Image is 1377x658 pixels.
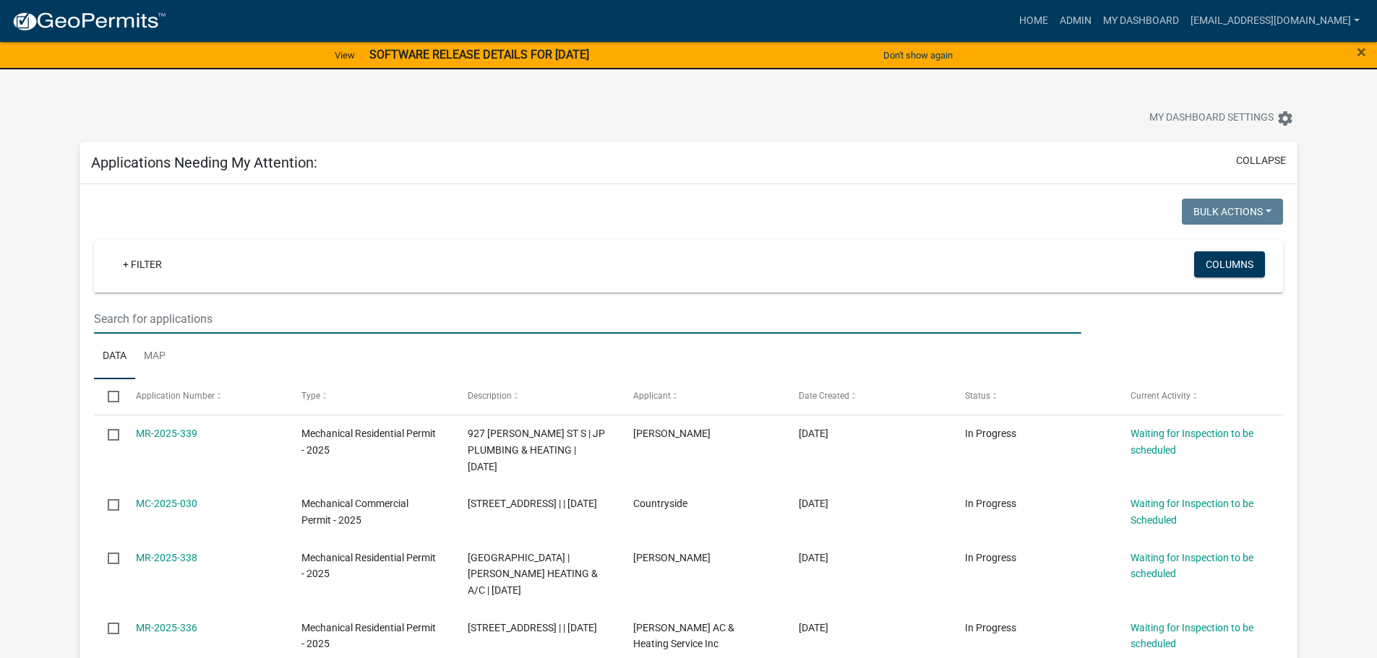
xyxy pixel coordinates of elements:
span: 926 VALLEY ST N | NILSON HEATING & A/C | 09/08/2025 [468,552,598,597]
a: Admin [1054,7,1097,35]
a: + Filter [111,251,173,277]
datatable-header-cell: Status [951,379,1117,414]
span: Mechanical Residential Permit - 2025 [301,622,436,650]
datatable-header-cell: Current Activity [1117,379,1282,414]
span: Countryside [633,498,687,509]
span: Status [965,391,990,401]
button: collapse [1236,153,1286,168]
button: Columns [1194,251,1265,277]
a: View [329,43,361,67]
span: Date Created [799,391,849,401]
a: My Dashboard [1097,7,1185,35]
button: Close [1357,43,1366,61]
a: MC-2025-030 [136,498,197,509]
span: Application Number [136,391,215,401]
span: In Progress [965,622,1016,633]
span: In Progress [965,552,1016,563]
span: My Dashboard Settings [1149,110,1274,127]
datatable-header-cell: Application Number [122,379,288,414]
span: × [1357,42,1366,62]
span: Mechanical Residential Permit - 2025 [301,552,436,580]
span: Mechanical Residential Permit - 2025 [301,428,436,456]
span: Type [301,391,320,401]
span: Applicant [633,391,671,401]
a: MR-2025-338 [136,552,197,563]
datatable-header-cell: Applicant [619,379,785,414]
a: [EMAIL_ADDRESS][DOMAIN_NAME] [1185,7,1365,35]
span: mary nilson [633,552,711,563]
a: Map [135,334,174,380]
datatable-header-cell: Type [288,379,453,414]
a: Waiting for Inspection to be scheduled [1131,428,1253,456]
span: SCOTT DRECKMAN [633,428,711,439]
a: Data [94,334,135,380]
strong: SOFTWARE RELEASE DETAILS FOR [DATE] [369,48,589,61]
span: 09/09/2025 [799,428,828,439]
span: 09/08/2025 [799,552,828,563]
datatable-header-cell: Select [94,379,121,414]
span: 927 PAYNE ST S | JP PLUMBING & HEATING | 09/09/2025 [468,428,605,472]
button: Don't show again [878,43,958,67]
a: Waiting for Inspection to be scheduled [1131,622,1253,650]
span: 09/09/2025 [799,498,828,509]
a: Waiting for Inspection to be scheduled [1131,552,1253,580]
span: Ron Holland AC & Heating Service Inc [633,622,734,650]
button: Bulk Actions [1182,199,1283,225]
datatable-header-cell: Date Created [785,379,951,414]
a: MR-2025-339 [136,428,197,439]
span: 09/08/2025 [799,622,828,633]
span: Description [468,391,512,401]
i: settings [1277,110,1294,127]
span: 1119 BROADWAY ST N | | 09/08/2025 [468,622,597,633]
span: Mechanical Commercial Permit - 2025 [301,498,408,526]
span: Current Activity [1131,391,1191,401]
a: MR-2025-336 [136,622,197,633]
h5: Applications Needing My Attention: [91,154,317,171]
input: Search for applications [94,304,1081,334]
span: In Progress [965,498,1016,509]
a: Home [1013,7,1054,35]
a: Waiting for Inspection to be Scheduled [1131,498,1253,526]
span: 1702 WESTRIDGE RD | | 09/09/2025 [468,498,597,509]
datatable-header-cell: Description [453,379,619,414]
span: In Progress [965,428,1016,439]
button: My Dashboard Settingssettings [1138,104,1305,132]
